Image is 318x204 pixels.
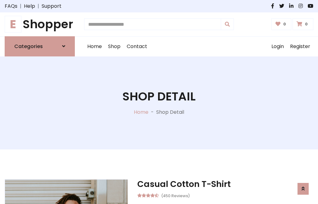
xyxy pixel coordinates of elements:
[105,37,124,56] a: Shop
[5,17,75,31] a: EShopper
[84,37,105,56] a: Home
[122,90,196,104] h1: Shop Detail
[17,2,24,10] span: |
[287,37,313,56] a: Register
[271,18,292,30] a: 0
[5,2,17,10] a: FAQs
[5,17,75,31] h1: Shopper
[14,43,43,49] h6: Categories
[42,2,61,10] a: Support
[293,18,313,30] a: 0
[282,21,288,27] span: 0
[137,179,313,189] h3: Casual Cotton T-Shirt
[24,2,35,10] a: Help
[124,37,150,56] a: Contact
[148,109,156,116] p: -
[5,36,75,56] a: Categories
[161,192,190,199] small: (450 Reviews)
[303,21,309,27] span: 0
[35,2,42,10] span: |
[268,37,287,56] a: Login
[134,109,148,116] a: Home
[156,109,184,116] p: Shop Detail
[5,16,21,33] span: E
